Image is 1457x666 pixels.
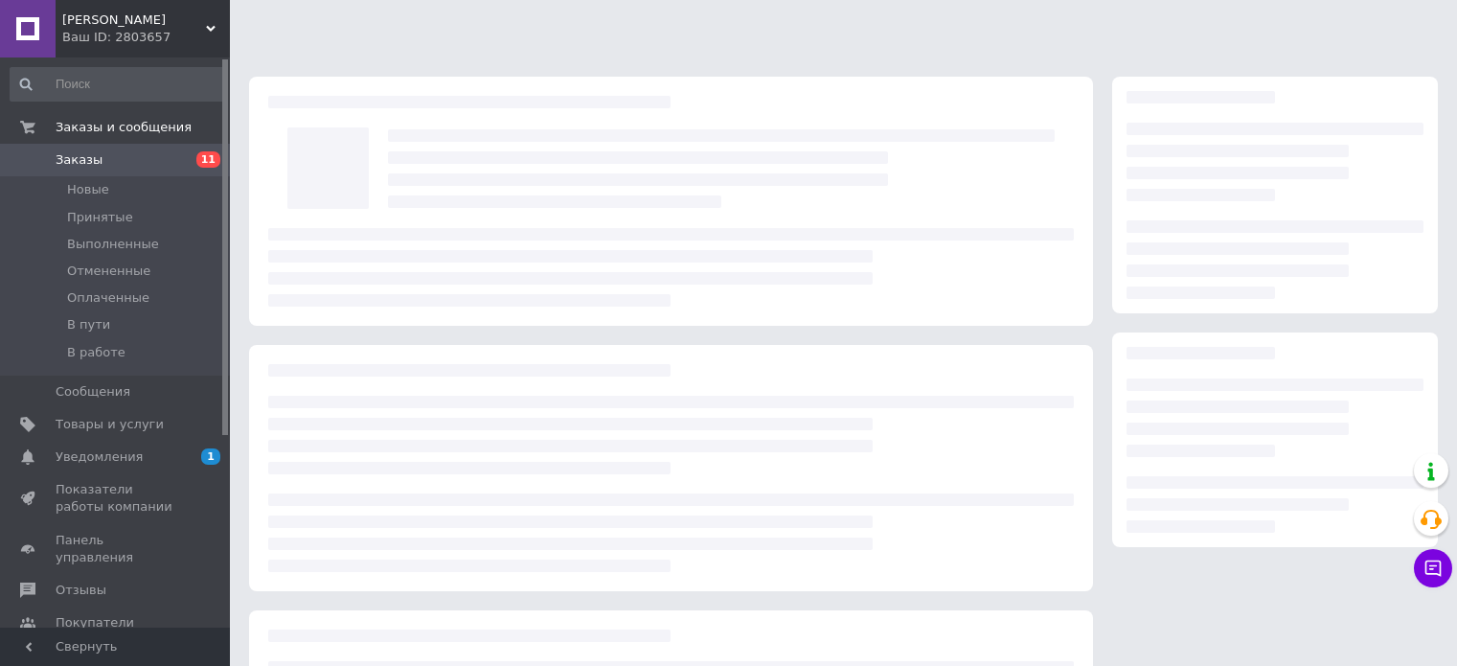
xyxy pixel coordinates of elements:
[62,11,206,29] span: Ua Мебель
[201,448,220,465] span: 1
[10,67,226,102] input: Поиск
[56,383,130,401] span: Сообщения
[67,181,109,198] span: Новые
[56,151,102,169] span: Заказы
[56,481,177,516] span: Показатели работы компании
[196,151,220,168] span: 11
[1414,549,1452,587] button: Чат с покупателем
[67,289,149,307] span: Оплаченные
[56,119,192,136] span: Заказы и сообщения
[56,532,177,566] span: Панель управления
[67,344,125,361] span: В работе
[56,582,106,599] span: Отзывы
[67,316,110,333] span: В пути
[56,416,164,433] span: Товары и услуги
[56,448,143,466] span: Уведомления
[67,236,159,253] span: Выполненные
[56,614,134,632] span: Покупатели
[62,29,230,46] div: Ваш ID: 2803657
[67,263,150,280] span: Отмененные
[67,209,133,226] span: Принятые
